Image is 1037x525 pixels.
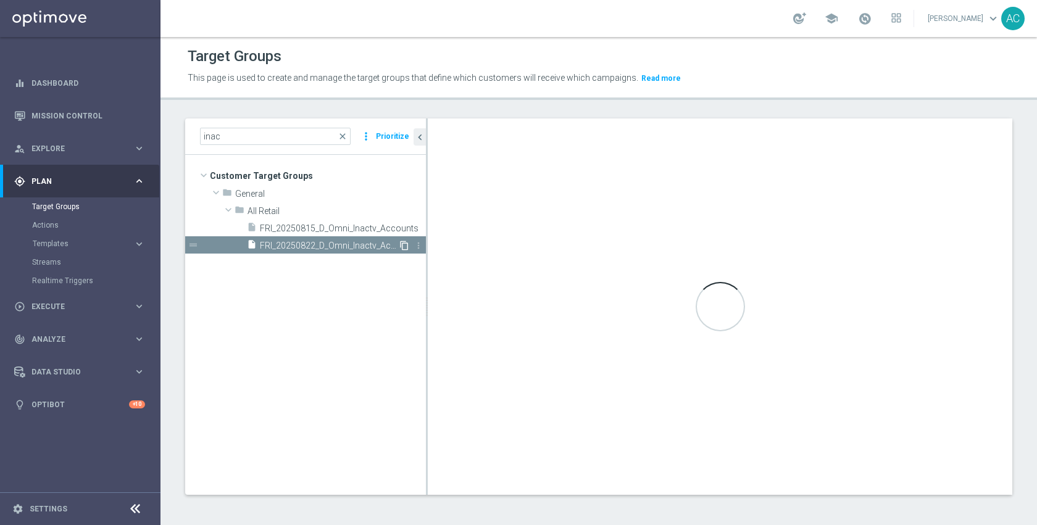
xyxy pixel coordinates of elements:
[14,400,146,410] button: lightbulb Optibot +10
[210,167,426,184] span: Customer Target Groups
[14,301,25,312] i: play_circle_outline
[14,67,145,99] div: Dashboard
[31,388,129,421] a: Optibot
[14,301,133,312] div: Execute
[133,366,145,378] i: keyboard_arrow_right
[986,12,1000,25] span: keyboard_arrow_down
[414,241,423,250] i: more_vert
[133,175,145,187] i: keyboard_arrow_right
[414,131,426,143] i: chevron_left
[222,188,232,202] i: folder
[640,72,682,85] button: Read more
[14,78,146,88] button: equalizer Dashboard
[14,334,146,344] button: track_changes Analyze keyboard_arrow_right
[399,241,409,250] i: Duplicate Target group
[248,206,426,217] span: All Retail
[14,367,146,377] button: Data Studio keyboard_arrow_right
[374,128,411,145] button: Prioritize
[31,368,133,376] span: Data Studio
[14,176,146,186] button: gps_fixed Plan keyboard_arrow_right
[14,176,133,187] div: Plan
[14,366,133,378] div: Data Studio
[31,99,145,132] a: Mission Control
[14,111,146,121] button: Mission Control
[32,276,128,286] a: Realtime Triggers
[235,205,244,219] i: folder
[14,334,25,345] i: track_changes
[414,128,426,146] button: chevron_left
[14,78,25,89] i: equalizer
[31,145,133,152] span: Explore
[338,131,348,141] span: close
[32,220,128,230] a: Actions
[360,128,372,145] i: more_vert
[825,12,838,25] span: school
[32,257,128,267] a: Streams
[260,223,426,234] span: FRI_20250815_D_Omni_Inactv_Accounts
[33,240,133,247] div: Templates
[32,239,146,249] button: Templates keyboard_arrow_right
[14,399,25,410] i: lightbulb
[133,333,145,345] i: keyboard_arrow_right
[32,216,159,234] div: Actions
[133,238,145,250] i: keyboard_arrow_right
[188,48,281,65] h1: Target Groups
[133,300,145,312] i: keyboard_arrow_right
[133,143,145,154] i: keyboard_arrow_right
[31,178,133,185] span: Plan
[14,302,146,312] button: play_circle_outline Execute keyboard_arrow_right
[30,505,67,513] a: Settings
[14,388,145,421] div: Optibot
[14,143,25,154] i: person_search
[33,240,121,247] span: Templates
[31,67,145,99] a: Dashboard
[927,9,1001,28] a: [PERSON_NAME]keyboard_arrow_down
[14,176,25,187] i: gps_fixed
[32,197,159,216] div: Target Groups
[188,73,638,83] span: This page is used to create and manage the target groups that define which customers will receive...
[200,128,351,145] input: Quick find group or folder
[12,503,23,515] i: settings
[14,99,145,132] div: Mission Control
[32,202,128,212] a: Target Groups
[32,234,159,253] div: Templates
[14,143,133,154] div: Explore
[235,189,426,199] span: General
[247,239,257,254] i: insert_drive_file
[1001,7,1025,30] div: AC
[260,241,398,251] span: FRI_20250822_D_Omni_Inactv_Accounts
[31,303,133,310] span: Execute
[247,222,257,236] i: insert_drive_file
[32,271,159,290] div: Realtime Triggers
[14,334,133,345] div: Analyze
[32,253,159,271] div: Streams
[31,336,133,343] span: Analyze
[129,400,145,408] div: +10
[14,144,146,154] button: person_search Explore keyboard_arrow_right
